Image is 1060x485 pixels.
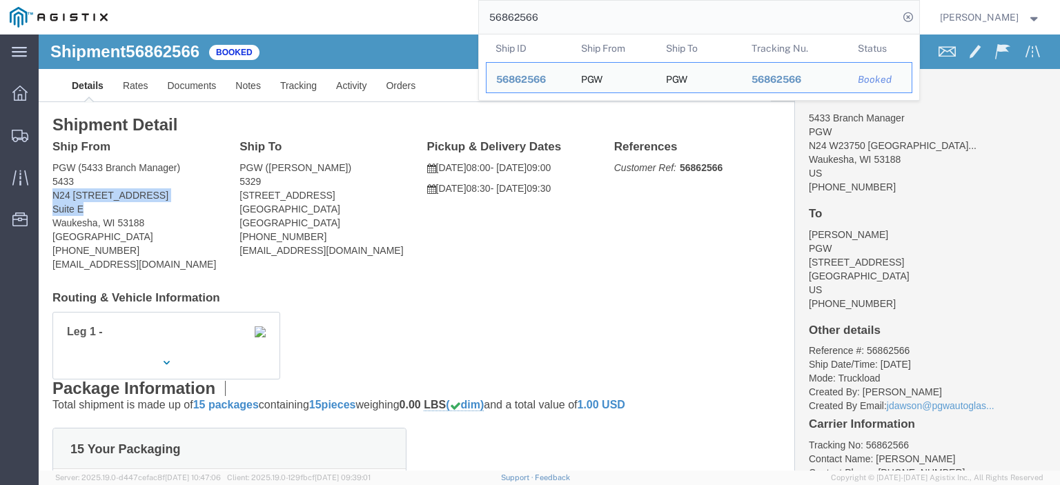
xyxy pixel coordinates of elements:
a: Support [501,473,536,482]
th: Ship ID [486,34,571,62]
div: Booked [858,72,902,87]
div: 56862566 [496,72,562,87]
span: [DATE] 10:47:06 [165,473,221,482]
th: Tracking Nu. [741,34,848,62]
span: Client: 2025.19.0-129fbcf [227,473,371,482]
a: Feedback [535,473,570,482]
div: 56862566 [751,72,838,87]
span: 56862566 [496,74,546,85]
img: logo [10,7,108,28]
div: PGW [580,63,602,92]
th: Ship To [656,34,742,62]
span: Jesse Jordan [940,10,1019,25]
span: [DATE] 09:39:01 [315,473,371,482]
span: Server: 2025.19.0-d447cefac8f [55,473,221,482]
input: Search for shipment number, reference number [479,1,899,34]
th: Ship From [571,34,656,62]
button: [PERSON_NAME] [939,9,1041,26]
th: Status [848,34,912,62]
div: PGW [666,63,687,92]
table: Search Results [486,34,919,100]
span: Copyright © [DATE]-[DATE] Agistix Inc., All Rights Reserved [831,472,1043,484]
span: 56862566 [751,74,801,85]
iframe: FS Legacy Container [39,34,1060,471]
